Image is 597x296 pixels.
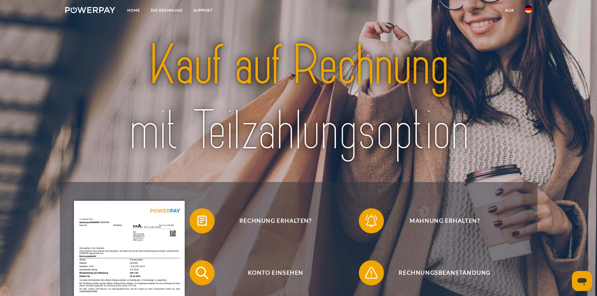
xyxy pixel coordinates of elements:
img: logo-powerpay-white.svg [65,7,116,13]
img: qb_bill.svg [194,213,210,229]
a: SUPPORT [188,5,218,16]
img: qb_bell.svg [364,213,379,229]
button: Mahnung erhalten? [359,208,522,233]
img: title-powerpay_de.svg [88,30,509,167]
span: Rechnungsbeanstandung [368,260,521,285]
span: Mahnung erhalten? [368,208,521,233]
iframe: Schaltfläche zum Öffnen des Messaging-Fensters [572,271,592,291]
img: qb_search.svg [194,265,210,281]
a: agb [500,5,519,16]
button: Rechnungsbeanstandung [359,260,522,285]
a: Home [122,5,145,16]
span: Konto einsehen [199,260,352,285]
span: Rechnung erhalten? [199,208,352,233]
button: Rechnung erhalten? [190,208,353,233]
img: de [525,5,532,13]
img: qb_warning.svg [364,265,379,281]
a: DIE RECHNUNG [145,5,188,16]
button: Konto einsehen [190,260,353,285]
